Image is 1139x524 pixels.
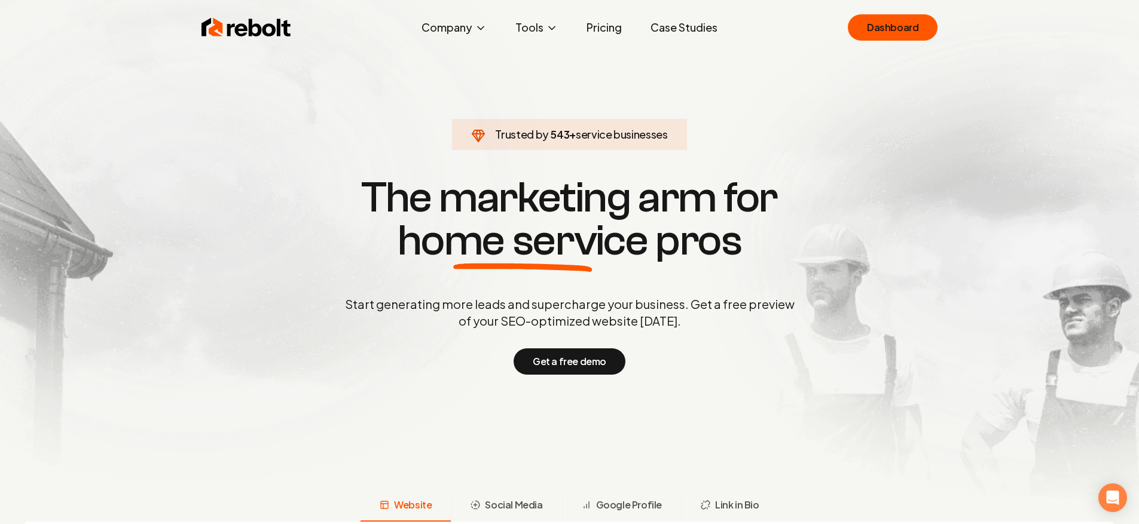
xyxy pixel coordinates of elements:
[577,16,631,39] a: Pricing
[681,491,778,522] button: Link in Bio
[495,127,548,141] span: Trusted by
[361,491,451,522] button: Website
[848,14,938,41] a: Dashboard
[550,126,569,143] span: 543
[715,498,759,512] span: Link in Bio
[283,176,857,262] h1: The marketing arm for pros
[394,498,432,512] span: Website
[398,219,648,262] span: home service
[506,16,567,39] button: Tools
[1098,483,1127,512] div: Open Intercom Messenger
[485,498,542,512] span: Social Media
[576,127,668,141] span: service businesses
[451,491,561,522] button: Social Media
[596,498,662,512] span: Google Profile
[562,491,681,522] button: Google Profile
[641,16,727,39] a: Case Studies
[343,296,797,329] p: Start generating more leads and supercharge your business. Get a free preview of your SEO-optimiz...
[201,16,291,39] img: Rebolt Logo
[412,16,496,39] button: Company
[569,127,576,141] span: +
[514,348,625,375] button: Get a free demo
